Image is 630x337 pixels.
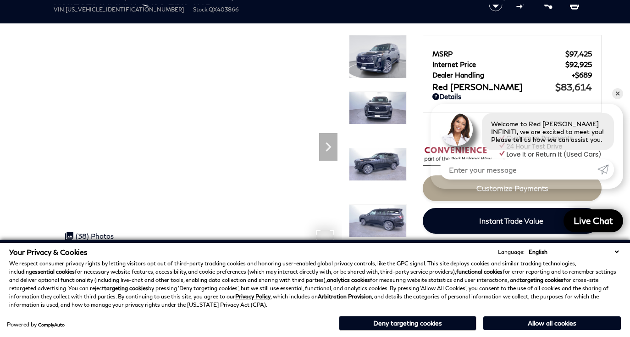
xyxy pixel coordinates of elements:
img: New 2025 BLACK OBSIDIAN INFINITI Luxe 4WD image 2 [349,91,407,124]
span: MSRP [432,50,565,58]
a: Submit [597,159,614,180]
strong: essential cookies [32,268,75,275]
div: Welcome to Red [PERSON_NAME] INFINITI, we are excited to meet you! Please tell us how we can assi... [482,113,614,150]
img: New 2025 BLACK OBSIDIAN INFINITI Luxe 4WD image 4 [349,204,407,237]
a: Instant Trade Value [423,208,599,234]
div: Powered by [7,322,65,327]
span: $83,614 [555,81,592,92]
strong: targeting cookies [104,285,148,292]
strong: functional cookies [456,268,503,275]
strong: Arbitration Provision [318,293,372,300]
button: Allow all cookies [483,316,621,330]
span: VIN: [54,6,66,13]
span: Red [PERSON_NAME] [432,82,555,92]
select: Language Select [526,247,621,256]
span: Dealer Handling [432,71,572,79]
div: Language: [498,249,525,255]
a: Live Chat [564,209,623,232]
span: Live Chat [569,215,618,226]
span: Stock: [193,6,209,13]
strong: analytics cookies [327,276,370,283]
span: [US_VEHICLE_IDENTIFICATION_NUMBER] [66,6,184,13]
p: We respect consumer privacy rights by letting visitors opt out of third-party tracking cookies an... [9,259,621,309]
a: Privacy Policy [235,293,271,300]
span: Internet Price [432,60,565,68]
span: Instant Trade Value [479,216,543,225]
a: Details [432,92,592,101]
div: Next [319,133,337,161]
a: Red [PERSON_NAME] $83,614 [432,81,592,92]
span: Your Privacy & Cookies [9,247,88,256]
strong: targeting cookies [519,276,564,283]
span: $689 [572,71,592,79]
img: New 2025 BLACK OBSIDIAN INFINITI Luxe 4WD image 3 [349,148,407,181]
span: $92,925 [565,60,592,68]
div: (38) Photos [61,227,118,245]
img: New 2025 BLACK OBSIDIAN INFINITI Luxe 4WD image 1 [349,35,407,79]
input: Enter your message [440,159,597,180]
img: Agent profile photo [440,113,473,146]
span: QX403866 [209,6,239,13]
a: Internet Price $92,925 [432,60,592,68]
a: MSRP $97,425 [432,50,592,58]
button: Deny targeting cookies [339,316,476,331]
a: Dealer Handling $689 [432,71,592,79]
a: ComplyAuto [38,322,65,327]
a: Customize Payments [423,175,602,201]
iframe: Interactive Walkaround/Photo gallery of the vehicle/product [54,35,342,252]
span: $97,425 [565,50,592,58]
